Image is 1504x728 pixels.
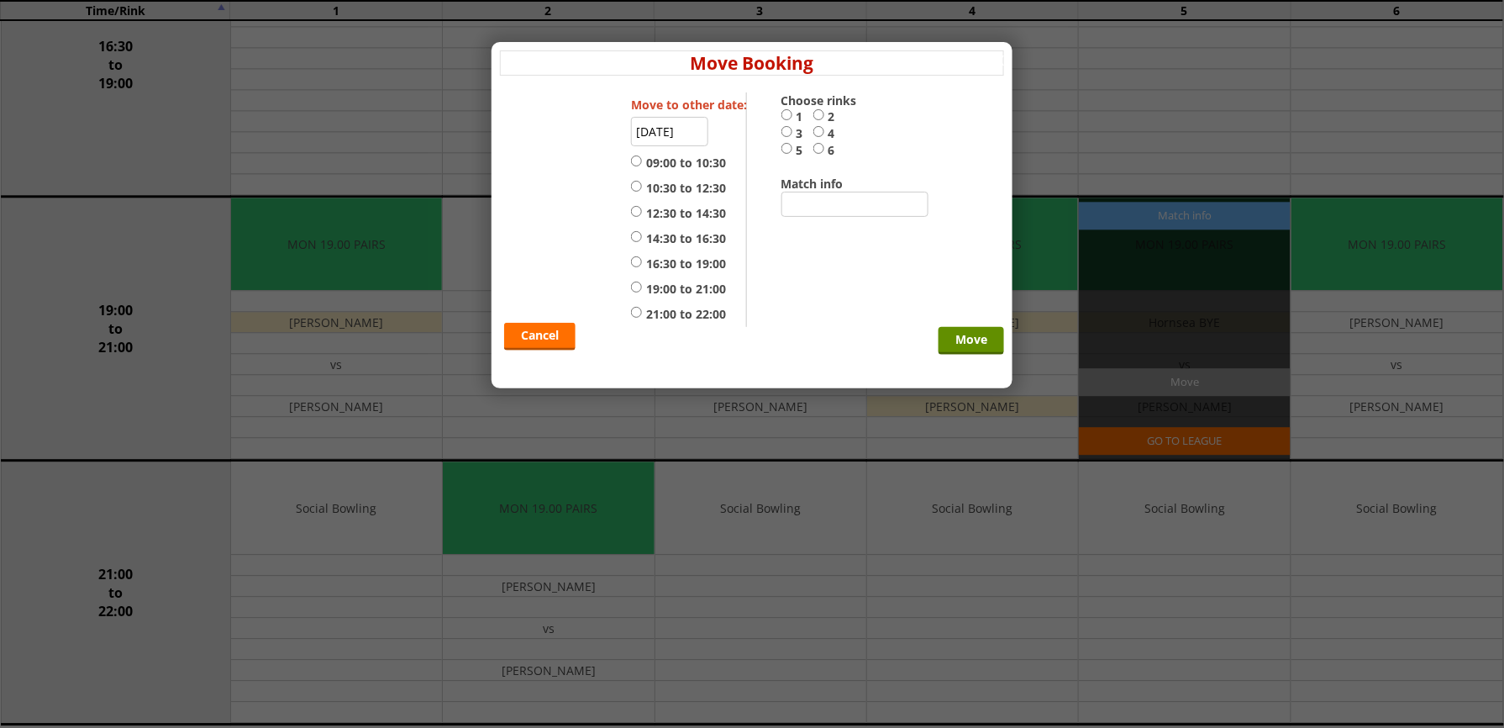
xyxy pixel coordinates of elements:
[781,142,792,155] input: 5
[994,47,1004,71] a: x
[939,327,1004,355] input: Move
[813,125,845,142] label: 4
[631,281,726,298] label: 19:00 to 21:00
[631,155,726,171] label: 09:00 to 10:30
[631,281,642,293] input: 19:00 to 21:00
[631,155,642,167] input: 09:00 to 10:30
[631,256,726,272] label: 16:30 to 19:00
[504,323,576,351] a: Cancel
[781,108,792,121] input: 1
[631,230,642,243] input: 14:30 to 16:30
[813,108,845,125] label: 2
[781,176,873,192] label: Match info
[631,97,747,113] label: Move to other date:
[813,142,824,155] input: 6
[813,108,824,121] input: 2
[631,180,726,197] label: 10:30 to 12:30
[631,117,708,146] input: Select date...
[781,92,873,108] label: Choose rinks
[631,180,642,193] input: 10:30 to 12:30
[631,306,726,323] label: 21:00 to 22:00
[500,50,1004,76] h4: Move Booking
[631,205,642,218] input: 12:30 to 14:30
[631,230,726,247] label: 14:30 to 16:30
[813,142,845,159] label: 6
[631,306,642,319] input: 21:00 to 22:00
[781,125,813,142] label: 3
[781,142,813,159] label: 5
[781,108,813,125] label: 1
[781,125,792,138] input: 3
[631,256,642,268] input: 16:30 to 19:00
[813,125,824,138] input: 4
[631,205,726,222] label: 12:30 to 14:30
